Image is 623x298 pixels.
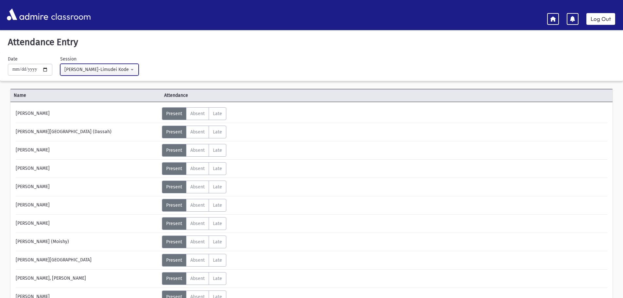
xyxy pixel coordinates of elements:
div: [PERSON_NAME] [12,162,162,175]
div: [PERSON_NAME]-Limudei Kodesh(9:00AM-2:00PM) [64,66,129,73]
span: Absent [190,129,205,135]
span: classroom [50,6,91,23]
div: [PERSON_NAME] [12,217,162,230]
span: Absent [190,257,205,263]
span: Late [213,166,222,171]
div: AttTypes [162,236,226,248]
div: AttTypes [162,217,226,230]
span: Absent [190,184,205,190]
span: Late [213,129,222,135]
div: AttTypes [162,144,226,157]
span: Present [166,111,182,116]
span: Absent [190,148,205,153]
button: Morah Yehudis-Limudei Kodesh(9:00AM-2:00PM) [60,64,139,76]
div: AttTypes [162,126,226,138]
span: Present [166,239,182,245]
span: Present [166,221,182,226]
span: Name [10,92,161,99]
div: [PERSON_NAME] [12,144,162,157]
span: Present [166,202,182,208]
span: Present [166,257,182,263]
span: Absent [190,276,205,281]
span: Absent [190,239,205,245]
span: Present [166,148,182,153]
label: Session [60,56,77,62]
span: Present [166,276,182,281]
span: Attendance [161,92,311,99]
span: Present [166,129,182,135]
span: Present [166,166,182,171]
span: Late [213,184,222,190]
div: AttTypes [162,254,226,267]
span: Absent [190,166,205,171]
div: AttTypes [162,107,226,120]
span: Absent [190,111,205,116]
label: Date [8,56,18,62]
div: [PERSON_NAME][GEOGRAPHIC_DATA] [12,254,162,267]
span: Late [213,221,222,226]
span: Late [213,148,222,153]
div: AttTypes [162,272,226,285]
div: [PERSON_NAME], [PERSON_NAME] [12,272,162,285]
span: Absent [190,221,205,226]
span: Late [213,202,222,208]
div: AttTypes [162,162,226,175]
span: Late [213,257,222,263]
span: Absent [190,202,205,208]
div: [PERSON_NAME] (Moishy) [12,236,162,248]
a: Log Out [586,13,615,25]
div: [PERSON_NAME][GEOGRAPHIC_DATA] (Dassah) [12,126,162,138]
span: Late [213,276,222,281]
img: AdmirePro [5,7,50,22]
h5: Attendance Entry [5,37,618,48]
span: Late [213,111,222,116]
div: [PERSON_NAME] [12,107,162,120]
span: Late [213,239,222,245]
div: [PERSON_NAME] [12,181,162,193]
div: AttTypes [162,181,226,193]
span: Present [166,184,182,190]
div: AttTypes [162,199,226,212]
div: [PERSON_NAME] [12,199,162,212]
